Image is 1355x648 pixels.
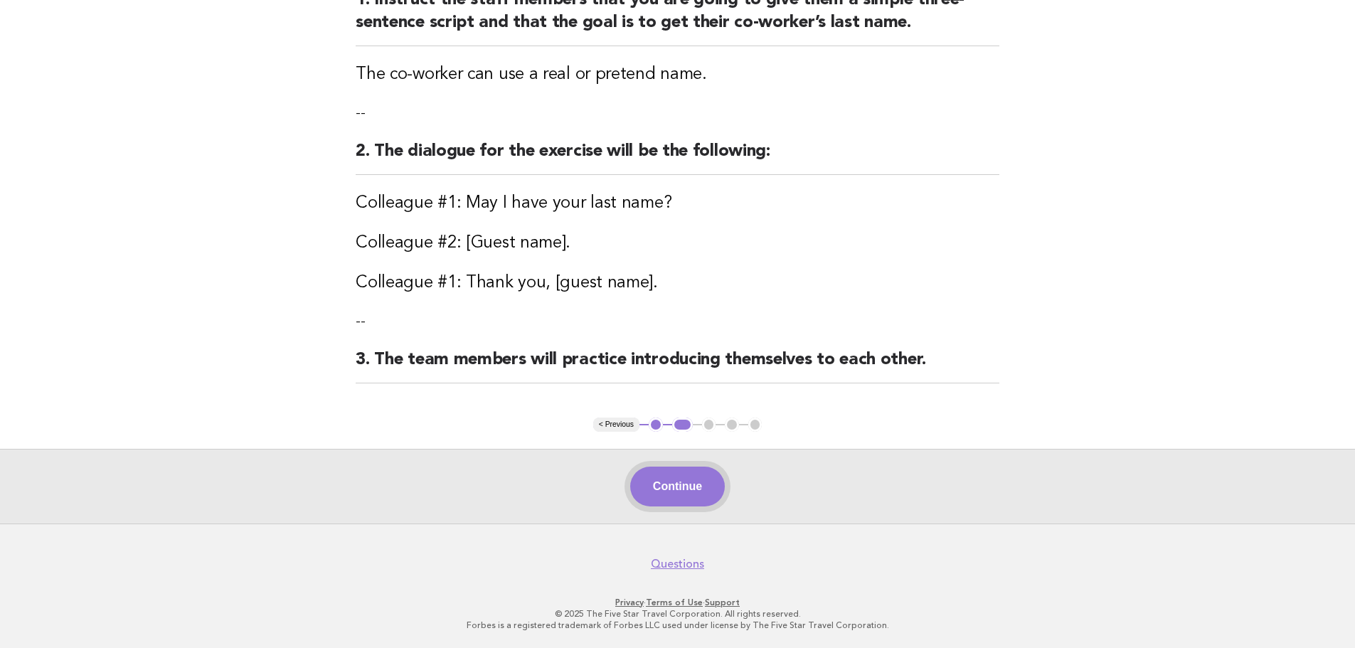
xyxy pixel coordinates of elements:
[705,597,740,607] a: Support
[356,192,999,215] h3: Colleague #1: May I have your last name?
[356,312,999,331] p: --
[615,597,644,607] a: Privacy
[243,608,1113,620] p: © 2025 The Five Star Travel Corporation. All rights reserved.
[243,620,1113,631] p: Forbes is a registered trademark of Forbes LLC used under license by The Five Star Travel Corpora...
[243,597,1113,608] p: · ·
[356,349,999,383] h2: 3. The team members will practice introducing themselves to each other.
[672,418,693,432] button: 2
[356,272,999,294] h3: Colleague #1: Thank you, [guest name].
[356,103,999,123] p: --
[649,418,663,432] button: 1
[356,63,999,86] h3: The co-worker can use a real or pretend name.
[593,418,639,432] button: < Previous
[646,597,703,607] a: Terms of Use
[356,140,999,175] h2: 2. The dialogue for the exercise will be the following:
[630,467,725,506] button: Continue
[651,557,704,571] a: Questions
[356,232,999,255] h3: Colleague #2: [Guest name].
